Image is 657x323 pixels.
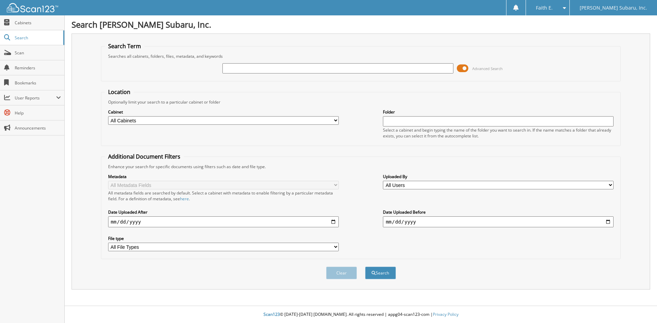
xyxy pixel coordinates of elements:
[15,65,61,71] span: Reminders
[180,196,189,202] a: here
[105,99,617,105] div: Optionally limit your search to a particular cabinet or folder
[536,6,553,10] span: Faith E.
[15,35,60,41] span: Search
[383,174,614,179] label: Uploaded By
[108,216,339,227] input: start
[15,20,61,26] span: Cabinets
[365,267,396,279] button: Search
[105,88,134,96] legend: Location
[15,125,61,131] span: Announcements
[108,235,339,241] label: File type
[433,311,459,317] a: Privacy Policy
[15,50,61,56] span: Scan
[383,109,614,115] label: Folder
[108,209,339,215] label: Date Uploaded After
[105,53,617,59] div: Searches all cabinets, folders, files, metadata, and keywords
[72,19,650,30] h1: Search [PERSON_NAME] Subaru, Inc.
[580,6,647,10] span: [PERSON_NAME] Subaru, Inc.
[623,290,657,323] iframe: Chat Widget
[15,110,61,116] span: Help
[65,306,657,323] div: © [DATE]-[DATE] [DOMAIN_NAME]. All rights reserved | appg04-scan123-com |
[15,95,56,101] span: User Reports
[263,311,280,317] span: Scan123
[383,127,614,139] div: Select a cabinet and begin typing the name of the folder you want to search in. If the name match...
[383,209,614,215] label: Date Uploaded Before
[105,164,617,170] div: Enhance your search for specific documents using filters such as date and file type.
[15,80,61,86] span: Bookmarks
[105,42,144,50] legend: Search Term
[108,174,339,179] label: Metadata
[472,66,503,71] span: Advanced Search
[105,153,184,160] legend: Additional Document Filters
[326,267,357,279] button: Clear
[7,3,58,12] img: scan123-logo-white.svg
[108,109,339,115] label: Cabinet
[108,190,339,202] div: All metadata fields are searched by default. Select a cabinet with metadata to enable filtering b...
[383,216,614,227] input: end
